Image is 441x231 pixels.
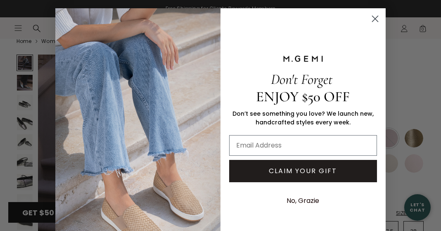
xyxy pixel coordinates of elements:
span: Don't Forget [271,71,333,88]
img: M.GEMI [282,55,324,62]
input: Email Address [229,135,377,156]
button: Close dialog [368,12,382,26]
span: Don’t see something you love? We launch new, handcrafted styles every week. [232,110,374,126]
span: ENJOY $50 OFF [256,88,350,105]
button: No, Grazie [283,191,324,211]
button: CLAIM YOUR GIFT [229,160,377,182]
